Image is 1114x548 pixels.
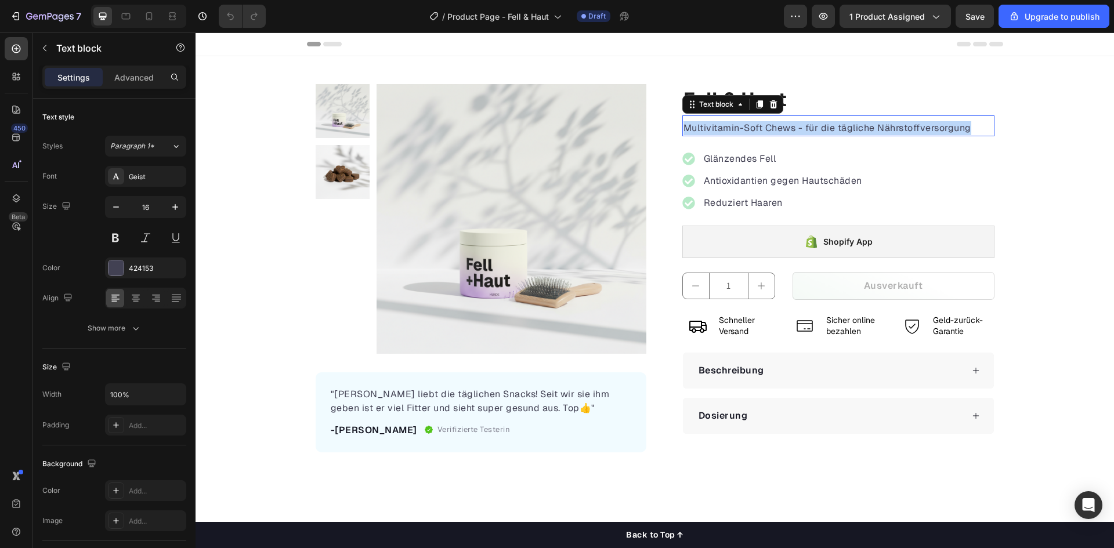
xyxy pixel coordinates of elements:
[42,516,63,526] div: Image
[42,199,73,215] div: Size
[110,141,154,151] span: Paragraph 1*
[668,246,728,260] div: Ausverkauft
[42,485,60,496] div: Color
[114,71,154,84] p: Advanced
[503,331,569,345] p: Beschreibung
[196,32,1114,548] iframe: Design area
[513,241,553,266] input: quantity
[219,5,266,28] div: Undo/Redo
[105,136,186,157] button: Paragraph 1*
[840,5,951,28] button: 1 product assigned
[42,456,99,472] div: Background
[588,11,606,21] span: Draft
[553,241,579,266] button: increment
[956,5,994,28] button: Save
[76,9,81,23] p: 7
[129,420,183,431] div: Add...
[42,420,69,430] div: Padding
[737,282,797,294] p: Geld-zurück-
[508,119,667,133] p: Glänzendes Fell
[631,282,690,294] p: Sicher online
[42,389,62,400] div: Width
[442,10,445,23] span: /
[129,516,183,527] div: Add...
[508,164,667,177] p: Reduziert Haaren
[737,293,797,305] p: Garantie
[523,282,583,305] p: Schneller Versand
[88,322,142,334] div: Show more
[597,239,799,267] button: Ausverkauft
[42,141,63,151] div: Styles
[242,391,315,403] p: Verifizierte Testerin
[42,318,186,339] button: Show more
[1075,491,1102,519] div: Open Intercom Messenger
[631,293,690,305] p: bezahlen
[431,496,488,509] div: Back to Top ↑
[1008,10,1099,23] div: Upgrade to publish
[5,5,86,28] button: 7
[42,263,60,273] div: Color
[501,67,540,77] div: Text block
[965,12,985,21] span: Save
[42,360,73,375] div: Size
[487,88,799,104] div: Rich Text Editor. Editing area: main
[129,263,183,274] div: 424153
[106,384,186,405] input: Auto
[487,241,513,266] button: decrement
[628,202,677,216] div: Shopify App
[849,10,925,23] span: 1 product assigned
[503,376,552,390] p: Dosierung
[11,124,28,133] div: 450
[508,141,667,155] p: Antioxidantien gegen Hautschäden
[447,10,549,23] span: Product Page - Fell & Haut
[129,172,183,182] div: Geist
[42,291,75,306] div: Align
[42,112,74,122] div: Text style
[56,41,155,55] p: Text block
[488,89,798,103] p: Multivitamin-Soft Chews - für die tägliche Nährstoffversorgung
[42,171,57,182] div: Font
[487,52,799,83] h1: Fell & Haut
[999,5,1109,28] button: Upgrade to publish
[57,71,90,84] p: Settings
[129,486,183,496] div: Add...
[9,212,28,222] div: Beta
